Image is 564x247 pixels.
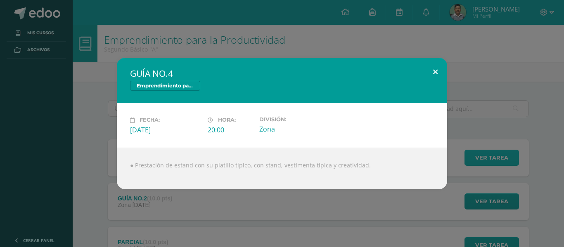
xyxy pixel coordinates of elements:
h2: GUÍA NO.4 [130,68,434,79]
div: 20:00 [208,125,253,134]
label: División: [259,116,330,122]
div: [DATE] [130,125,201,134]
span: Emprendimiento para la Productividad [130,81,200,91]
div: ● Prestación de estand con su platillo típico, con stand, vestimenta típica y creatividad. [117,148,447,189]
span: Fecha: [140,117,160,123]
span: Hora: [218,117,236,123]
button: Close (Esc) [424,58,447,86]
div: Zona [259,125,330,134]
